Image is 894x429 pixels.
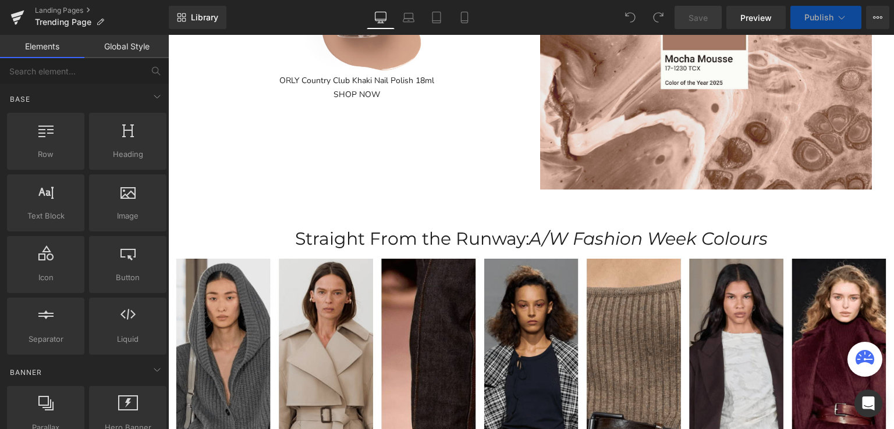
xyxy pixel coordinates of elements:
span: Publish [804,13,833,22]
a: Preview [726,6,786,29]
button: Publish [790,6,861,29]
span: Heading [93,148,163,160]
i: A/W Fashion Week Colours [361,193,599,214]
span: Separator [10,333,81,345]
a: Desktop [367,6,395,29]
a: Tablet [423,6,450,29]
iframe: To enrich screen reader interactions, please activate Accessibility in Grammarly extension settings [168,35,894,429]
button: More [866,6,889,29]
span: Image [93,210,163,222]
span: Library [191,12,218,23]
span: Row [10,148,81,160]
a: Landing Pages [35,6,169,15]
a: Global Style [84,35,169,58]
div: Open Intercom Messenger [854,389,882,417]
span: Save [689,12,708,24]
span: Liquid [93,333,163,345]
span: Text Block [10,210,81,222]
span: Base [9,94,31,105]
span: Preview [740,12,772,24]
button: Redo [647,6,670,29]
span: Banner [9,367,43,378]
button: Undo [619,6,642,29]
a: New Library [169,6,226,29]
a: Mobile [450,6,478,29]
span: Icon [10,271,81,284]
span: Trending Page [35,17,91,27]
a: Laptop [395,6,423,29]
span: Button [93,271,163,284]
